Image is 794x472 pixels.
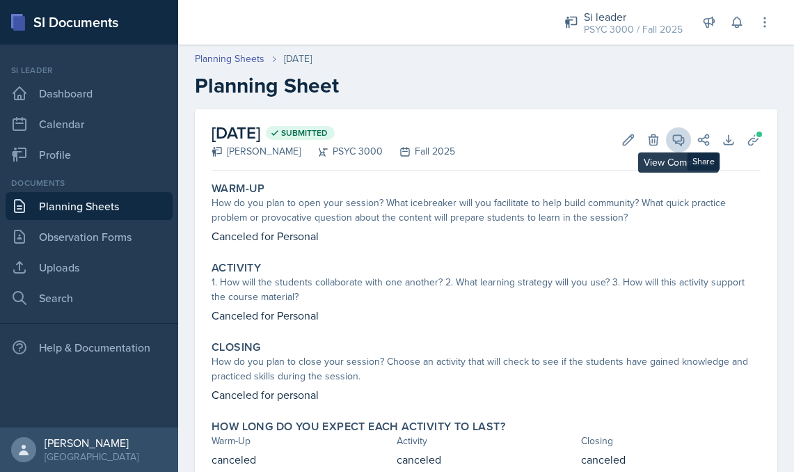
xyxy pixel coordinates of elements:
[212,354,761,384] div: How do you plan to close your session? Choose an activity that will check to see if the students ...
[212,340,261,354] label: Closing
[6,192,173,220] a: Planning Sheets
[45,450,138,464] div: [GEOGRAPHIC_DATA]
[281,127,328,139] span: Submitted
[666,127,691,152] button: View Comments
[45,436,138,450] div: [PERSON_NAME]
[284,52,312,66] div: [DATE]
[301,144,383,159] div: PSYC 3000
[212,196,761,225] div: How do you plan to open your session? What icebreaker will you facilitate to help build community...
[195,52,264,66] a: Planning Sheets
[212,451,391,468] p: canceled
[581,434,761,448] div: Closing
[581,451,761,468] p: canceled
[212,261,261,275] label: Activity
[6,284,173,312] a: Search
[397,451,576,468] p: canceled
[212,120,455,145] h2: [DATE]
[6,110,173,138] a: Calendar
[6,177,173,189] div: Documents
[212,144,301,159] div: [PERSON_NAME]
[6,223,173,251] a: Observation Forms
[212,228,761,244] p: Canceled for Personal
[212,434,391,448] div: Warm-Up
[691,127,716,152] button: Share
[6,141,173,168] a: Profile
[6,79,173,107] a: Dashboard
[212,386,761,403] p: Canceled for personal
[195,73,777,98] h2: Planning Sheet
[212,307,761,324] p: Canceled for Personal
[6,253,173,281] a: Uploads
[6,64,173,77] div: Si leader
[6,333,173,361] div: Help & Documentation
[212,182,265,196] label: Warm-Up
[397,434,576,448] div: Activity
[584,8,683,25] div: Si leader
[212,420,505,434] label: How long do you expect each activity to last?
[383,144,455,159] div: Fall 2025
[584,22,683,37] div: PSYC 3000 / Fall 2025
[212,275,761,304] div: 1. How will the students collaborate with one another? 2. What learning strategy will you use? 3....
